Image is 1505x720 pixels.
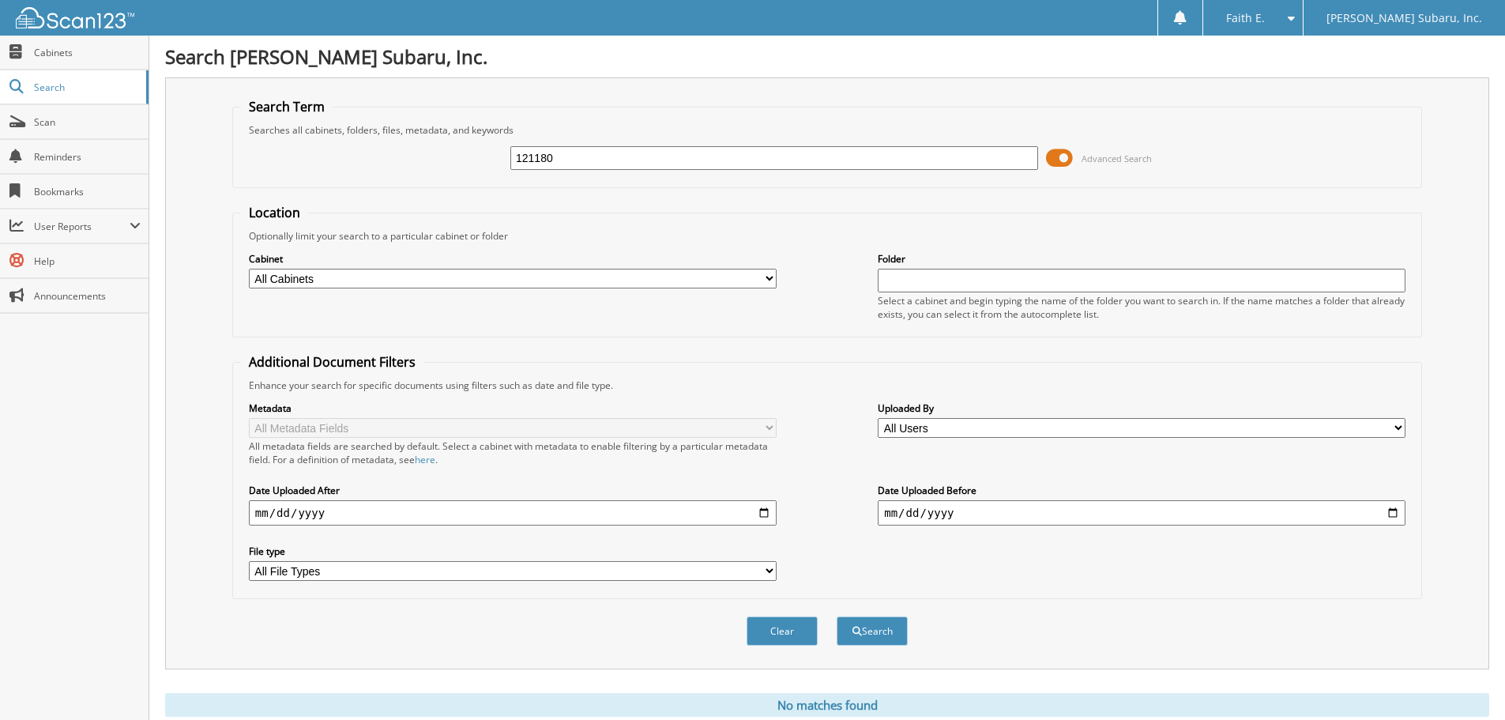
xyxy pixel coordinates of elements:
[34,81,138,94] span: Search
[34,289,141,303] span: Announcements
[34,46,141,59] span: Cabinets
[249,252,777,266] label: Cabinet
[878,401,1405,415] label: Uploaded By
[249,545,777,558] label: File type
[249,439,777,466] div: All metadata fields are searched by default. Select a cabinet with metadata to enable filtering b...
[837,616,908,646] button: Search
[1082,153,1152,164] span: Advanced Search
[241,98,333,115] legend: Search Term
[241,353,423,371] legend: Additional Document Filters
[34,254,141,268] span: Help
[165,43,1489,70] h1: Search [PERSON_NAME] Subaru, Inc.
[747,616,818,646] button: Clear
[241,204,308,221] legend: Location
[249,484,777,497] label: Date Uploaded After
[34,185,141,198] span: Bookmarks
[34,220,130,233] span: User Reports
[878,500,1405,526] input: end
[878,294,1405,321] div: Select a cabinet and begin typing the name of the folder you want to search in. If the name match...
[34,150,141,164] span: Reminders
[249,401,777,415] label: Metadata
[249,500,777,526] input: start
[241,123,1413,137] div: Searches all cabinets, folders, files, metadata, and keywords
[165,693,1489,717] div: No matches found
[16,7,134,28] img: scan123-logo-white.svg
[1226,13,1265,23] span: Faith E.
[878,484,1405,497] label: Date Uploaded Before
[1326,13,1482,23] span: [PERSON_NAME] Subaru, Inc.
[415,453,435,466] a: here
[34,115,141,129] span: Scan
[241,229,1413,243] div: Optionally limit your search to a particular cabinet or folder
[878,252,1405,266] label: Folder
[241,379,1413,392] div: Enhance your search for specific documents using filters such as date and file type.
